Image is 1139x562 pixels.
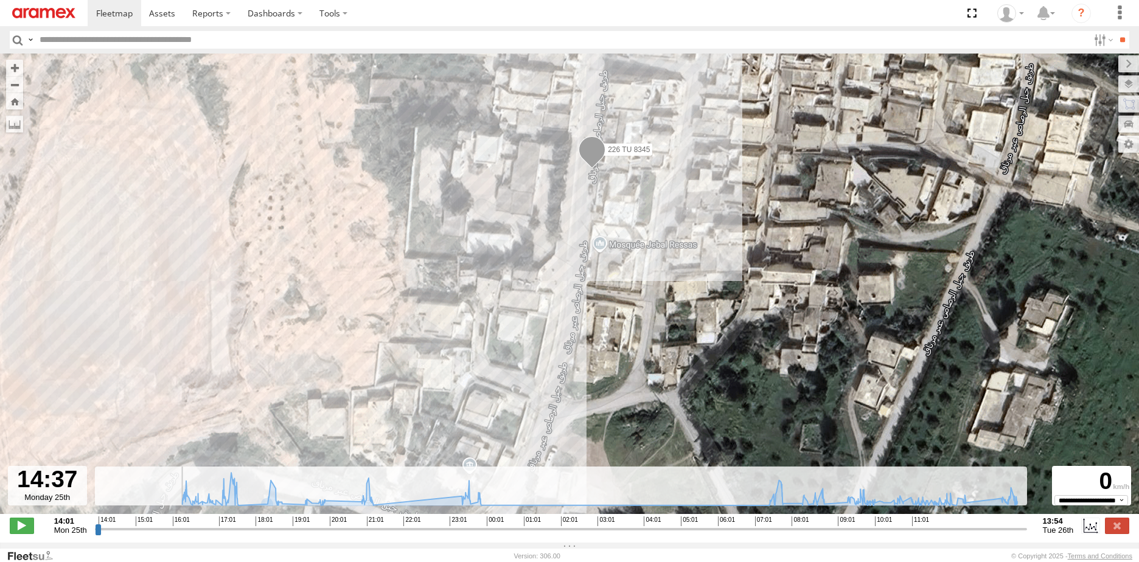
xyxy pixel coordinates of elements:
[875,516,892,526] span: 10:01
[450,516,467,526] span: 23:01
[1071,4,1091,23] i: ?
[99,516,116,526] span: 14:01
[136,516,153,526] span: 15:01
[10,518,34,533] label: Play/Stop
[256,516,273,526] span: 18:01
[993,4,1028,23] div: Mohammed Benhlila
[755,516,772,526] span: 07:01
[7,550,63,562] a: Visit our Website
[718,516,735,526] span: 06:01
[644,516,661,526] span: 04:01
[1105,518,1129,533] label: Close
[12,8,75,18] img: aramex-logo.svg
[912,516,929,526] span: 11:01
[367,516,384,526] span: 21:01
[1043,516,1074,526] strong: 13:54
[54,526,87,535] span: Mon 25th Aug 2025
[792,516,809,526] span: 08:01
[330,516,347,526] span: 20:01
[6,76,23,93] button: Zoom out
[608,146,650,154] span: 226 TU 8345
[54,516,87,526] strong: 14:01
[1118,136,1139,153] label: Map Settings
[403,516,420,526] span: 22:01
[1011,552,1132,560] div: © Copyright 2025 -
[681,516,698,526] span: 05:01
[6,93,23,109] button: Zoom Home
[524,516,541,526] span: 01:01
[487,516,504,526] span: 00:01
[597,516,615,526] span: 03:01
[173,516,190,526] span: 16:01
[219,516,236,526] span: 17:01
[514,552,560,560] div: Version: 306.00
[6,60,23,76] button: Zoom in
[838,516,855,526] span: 09:01
[26,31,35,49] label: Search Query
[1054,468,1129,495] div: 0
[6,116,23,133] label: Measure
[293,516,310,526] span: 19:01
[561,516,578,526] span: 02:01
[1068,552,1132,560] a: Terms and Conditions
[1089,31,1115,49] label: Search Filter Options
[1043,526,1074,535] span: Tue 26th Aug 2025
